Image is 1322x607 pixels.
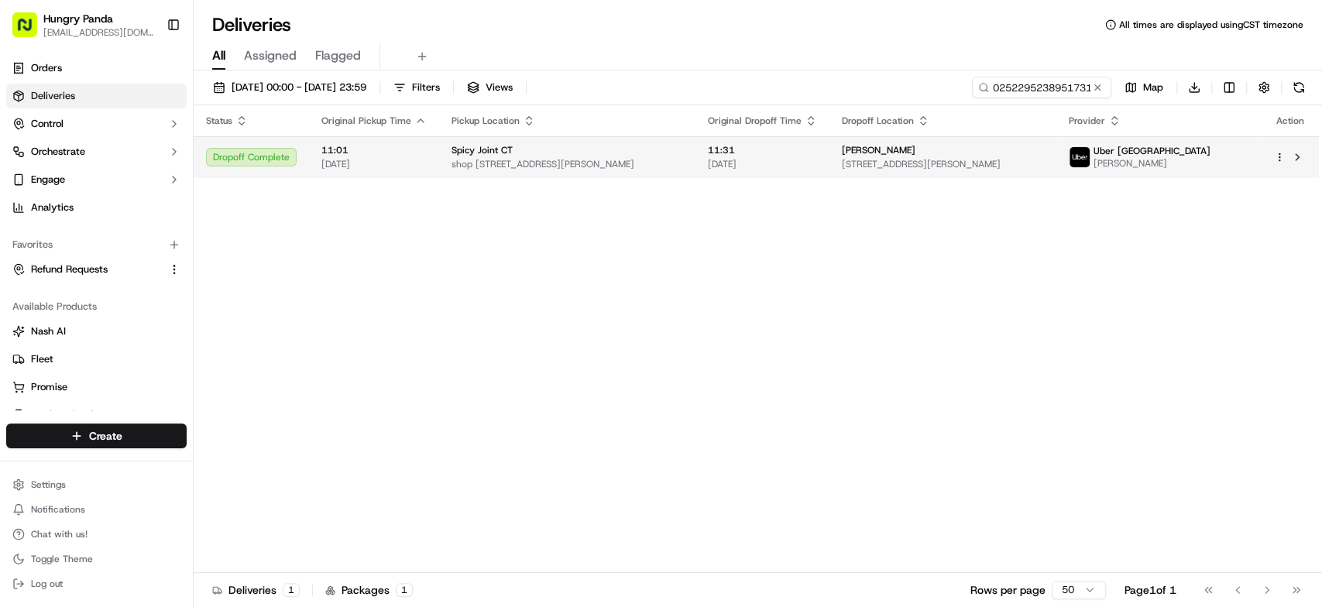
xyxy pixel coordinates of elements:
[15,201,104,214] div: Past conversations
[1143,81,1163,94] span: Map
[1119,19,1303,31] span: All times are displayed using CST timezone
[452,144,513,156] span: Spicy Joint CT
[15,62,282,87] p: Welcome 👋
[842,115,914,127] span: Dropoff Location
[31,145,85,159] span: Orchestrate
[146,346,249,362] span: API Documentation
[321,115,411,127] span: Original Pickup Time
[212,46,225,65] span: All
[31,352,53,366] span: Fleet
[43,26,154,39] button: [EMAIL_ADDRESS][DOMAIN_NAME]
[70,163,213,176] div: We're available if you need us!
[6,474,187,496] button: Settings
[12,352,180,366] a: Fleet
[31,380,67,394] span: Promise
[43,11,113,26] button: Hungry Panda
[263,153,282,171] button: Start new chat
[1274,115,1307,127] div: Action
[6,548,187,570] button: Toggle Theme
[6,403,187,427] button: Product Catalog
[125,340,255,368] a: 💻API Documentation
[452,115,520,127] span: Pickup Location
[131,348,143,360] div: 💻
[1070,147,1090,167] img: uber-new-logo.jpeg
[283,583,300,597] div: 1
[206,115,232,127] span: Status
[6,319,187,344] button: Nash AI
[321,158,427,170] span: [DATE]
[708,158,817,170] span: [DATE]
[31,324,66,338] span: Nash AI
[31,578,63,590] span: Log out
[244,46,297,65] span: Assigned
[1094,145,1210,157] span: Uber [GEOGRAPHIC_DATA]
[48,282,125,294] span: [PERSON_NAME]
[31,528,88,540] span: Chat with us!
[315,46,361,65] span: Flagged
[129,282,134,294] span: •
[31,89,75,103] span: Deliveries
[240,198,282,217] button: See all
[708,115,802,127] span: Original Dropoff Time
[396,583,413,597] div: 1
[6,257,187,282] button: Refund Requests
[51,240,57,252] span: •
[15,348,28,360] div: 📗
[15,15,46,46] img: Nash
[212,12,291,37] h1: Deliveries
[325,582,413,598] div: Packages
[6,573,187,595] button: Log out
[1125,582,1176,598] div: Page 1 of 1
[1118,77,1170,98] button: Map
[6,347,187,372] button: Fleet
[137,282,173,294] span: 8月27日
[452,158,683,170] span: shop [STREET_ADDRESS][PERSON_NAME]
[6,84,187,108] a: Deliveries
[6,424,187,448] button: Create
[6,232,187,257] div: Favorites
[1094,157,1210,170] span: [PERSON_NAME]
[6,139,187,164] button: Orchestrate
[33,148,60,176] img: 8016278978528_b943e370aa5ada12b00a_72.png
[31,346,118,362] span: Knowledge Base
[412,81,440,94] span: Filters
[321,144,427,156] span: 11:01
[12,380,180,394] a: Promise
[386,77,447,98] button: Filters
[31,408,105,422] span: Product Catalog
[6,56,187,81] a: Orders
[31,117,64,131] span: Control
[31,478,66,491] span: Settings
[109,383,187,396] a: Powered byPylon
[6,167,187,192] button: Engage
[6,195,187,220] a: Analytics
[12,262,162,276] a: Refund Requests
[40,100,279,116] input: Got a question? Start typing here...
[70,148,254,163] div: Start new chat
[31,503,85,516] span: Notifications
[89,428,122,444] span: Create
[6,111,187,136] button: Control
[6,499,187,520] button: Notifications
[486,81,513,94] span: Views
[6,6,160,43] button: Hungry Panda[EMAIL_ADDRESS][DOMAIN_NAME]
[31,553,93,565] span: Toggle Theme
[12,324,180,338] a: Nash AI
[6,294,187,319] div: Available Products
[15,267,40,292] img: Asif Zaman Khan
[31,201,74,214] span: Analytics
[31,173,65,187] span: Engage
[1069,115,1105,127] span: Provider
[6,375,187,400] button: Promise
[31,262,108,276] span: Refund Requests
[212,582,300,598] div: Deliveries
[232,81,366,94] span: [DATE] 00:00 - [DATE] 23:59
[12,408,180,422] a: Product Catalog
[972,77,1111,98] input: Type to search
[15,148,43,176] img: 1736555255976-a54dd68f-1ca7-489b-9aae-adbdc363a1c4
[1288,77,1310,98] button: Refresh
[9,340,125,368] a: 📗Knowledge Base
[842,144,915,156] span: [PERSON_NAME]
